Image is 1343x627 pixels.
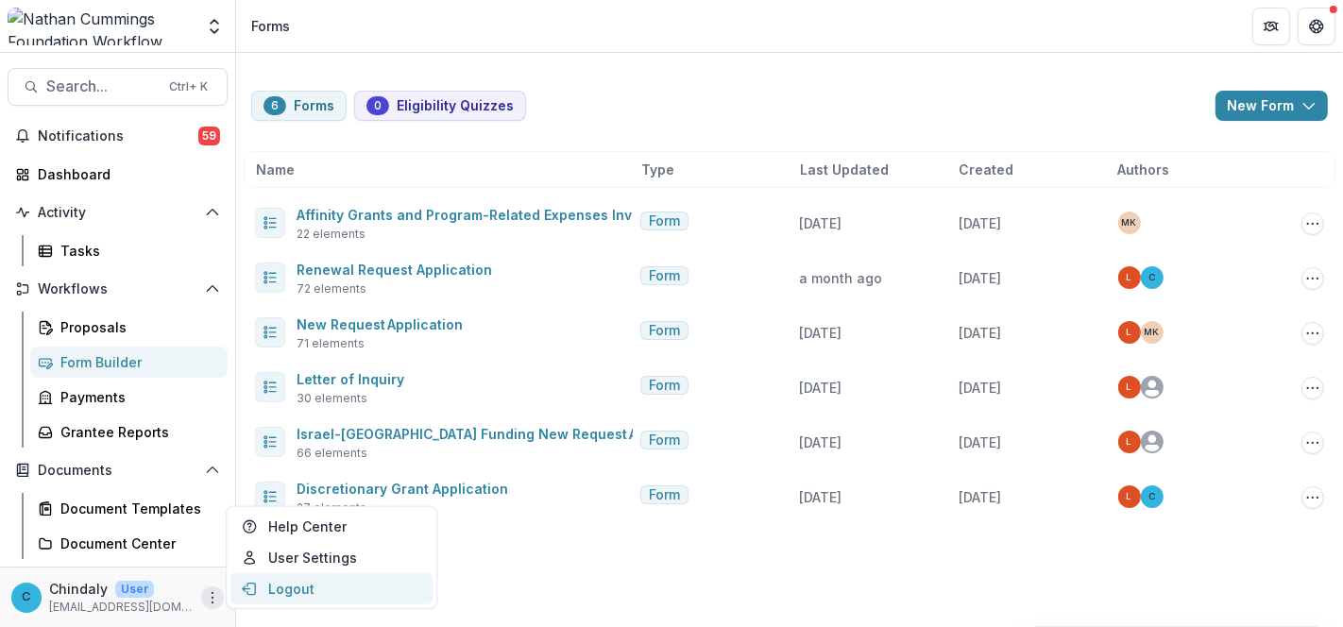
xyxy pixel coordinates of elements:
[959,215,1001,231] span: [DATE]
[201,586,224,609] button: More
[649,268,680,284] span: Form
[165,76,212,97] div: Ctrl + K
[1127,492,1132,501] div: Lucy
[297,226,365,243] span: 22 elements
[49,599,194,616] p: [EMAIL_ADDRESS][DOMAIN_NAME]
[30,235,228,266] a: Tasks
[959,489,1001,505] span: [DATE]
[959,325,1001,341] span: [DATE]
[60,499,212,518] div: Document Templates
[297,335,365,352] span: 71 elements
[297,316,463,332] a: New Request Application
[38,463,197,479] span: Documents
[8,159,228,190] a: Dashboard
[8,274,228,304] button: Open Workflows
[374,99,382,112] span: 0
[1141,431,1164,453] svg: avatar
[251,16,290,36] div: Forms
[46,77,158,95] span: Search...
[60,422,212,442] div: Grantee Reports
[1301,432,1324,454] button: Options
[641,160,674,179] span: Type
[30,528,228,559] a: Document Center
[1252,8,1290,45] button: Partners
[30,381,228,413] a: Payments
[800,489,842,505] span: [DATE]
[115,581,154,598] p: User
[30,312,228,343] a: Proposals
[297,500,366,517] span: 27 elements
[1148,492,1155,501] div: Chindaly
[60,387,212,407] div: Payments
[800,434,842,450] span: [DATE]
[297,445,367,462] span: 66 elements
[198,127,220,145] span: 59
[1117,160,1169,179] span: Authors
[800,270,883,286] span: a month ago
[49,579,108,599] p: Chindaly
[649,432,680,449] span: Form
[649,487,680,503] span: Form
[1215,91,1328,121] button: New Form
[8,121,228,151] button: Notifications59
[297,207,720,223] a: Affinity Grants and Program-Related Expenses Invoice Request
[1127,437,1132,447] div: Lucy
[8,455,228,485] button: Open Documents
[38,281,197,297] span: Workflows
[30,493,228,524] a: Document Templates
[959,380,1001,396] span: [DATE]
[8,68,228,106] button: Search...
[1148,273,1155,282] div: Chindaly
[1301,212,1324,235] button: Options
[60,241,212,261] div: Tasks
[297,426,705,442] a: Israel-[GEOGRAPHIC_DATA] Funding New Request Application
[800,380,842,396] span: [DATE]
[1122,218,1137,228] div: Maya Kuppermann
[1127,382,1132,392] div: Lucy
[959,160,1013,179] span: Created
[60,352,212,372] div: Form Builder
[649,378,680,394] span: Form
[8,197,228,228] button: Open Activity
[959,270,1001,286] span: [DATE]
[1145,328,1160,337] div: Maya Kuppermann
[38,164,212,184] div: Dashboard
[297,390,367,407] span: 30 elements
[1298,8,1335,45] button: Get Help
[800,215,842,231] span: [DATE]
[297,371,404,387] a: Letter of Inquiry
[1301,377,1324,399] button: Options
[1301,267,1324,290] button: Options
[244,12,297,40] nav: breadcrumb
[800,325,842,341] span: [DATE]
[1301,486,1324,509] button: Options
[649,323,680,339] span: Form
[354,91,526,121] button: Eligibility Quizzes
[297,280,366,297] span: 72 elements
[60,317,212,337] div: Proposals
[38,128,198,144] span: Notifications
[38,205,197,221] span: Activity
[30,416,228,448] a: Grantee Reports
[8,8,194,45] img: Nathan Cummings Foundation Workflow Sandbox logo
[60,534,212,553] div: Document Center
[800,160,889,179] span: Last Updated
[297,481,508,497] a: Discretionary Grant Application
[23,591,31,603] div: Chindaly
[271,99,279,112] span: 6
[1301,322,1324,345] button: Options
[1141,376,1164,398] svg: avatar
[1127,273,1132,282] div: Lucy
[30,347,228,378] a: Form Builder
[959,434,1001,450] span: [DATE]
[201,8,228,45] button: Open entity switcher
[256,160,295,179] span: Name
[1127,328,1132,337] div: Lucy
[251,91,347,121] button: Forms
[297,262,492,278] a: Renewal Request Application
[649,213,680,229] span: Form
